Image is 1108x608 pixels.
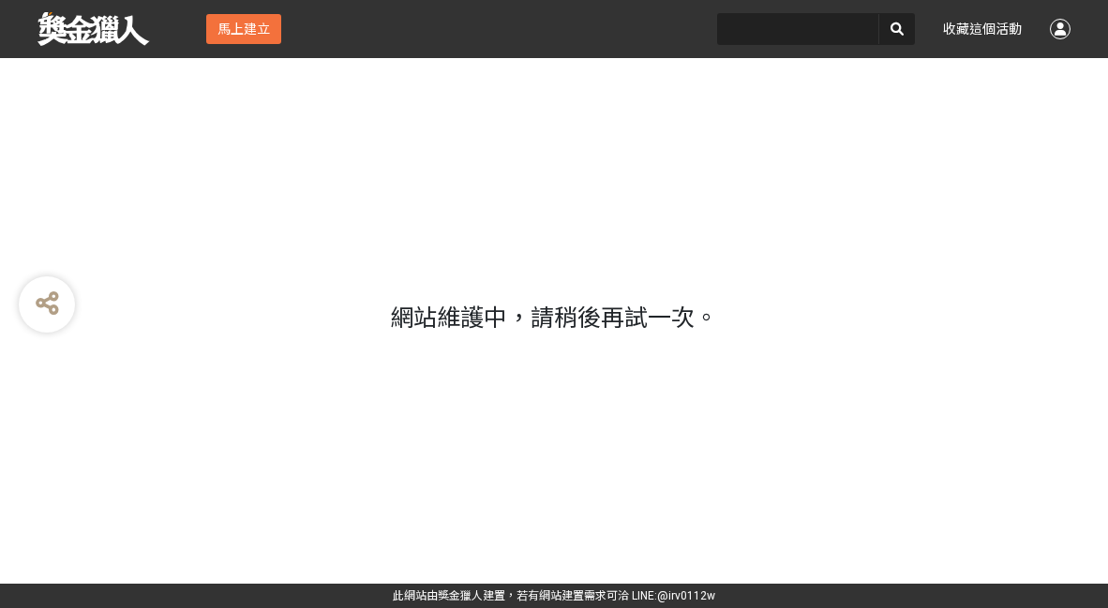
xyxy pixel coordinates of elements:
a: 馬上建立 [206,14,281,44]
a: @irv0112w [657,589,715,602]
h1: 網站維護中，請稍後再試一次。 [390,304,718,333]
span: 收藏這個活動 [943,22,1022,37]
span: 可洽 LINE: [393,589,715,602]
a: 此網站由獎金獵人建置，若有網站建置需求 [393,589,606,602]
